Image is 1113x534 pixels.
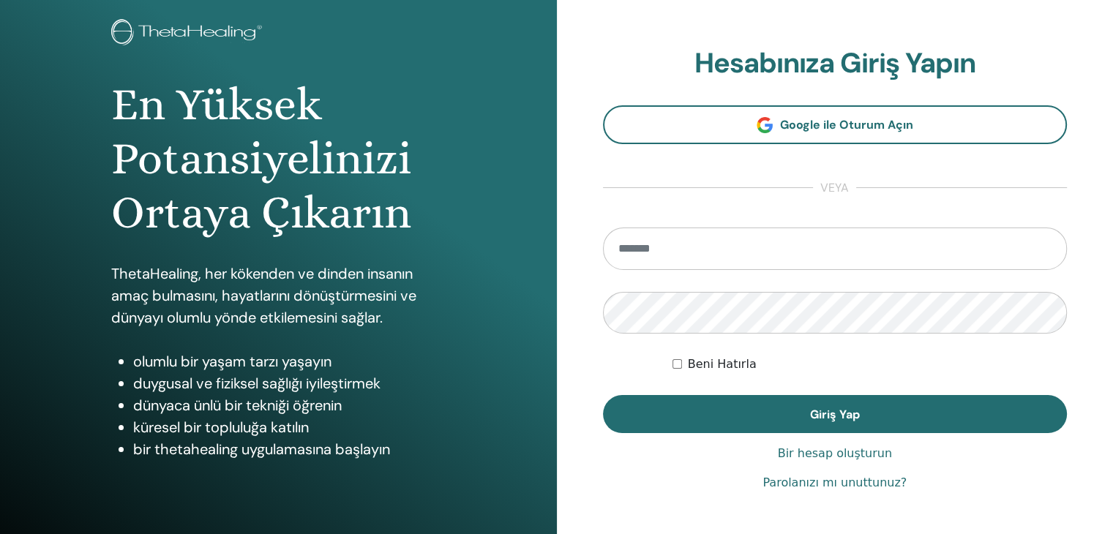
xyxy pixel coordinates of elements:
[111,78,411,239] font: En Yüksek Potansiyelinizi Ortaya Çıkarın
[778,446,892,460] font: Bir hesap oluşturun
[762,474,907,492] a: Parolanızı mı unuttunuz?
[603,395,1068,433] button: Giriş Yap
[133,418,309,437] font: küresel bir topluluğa katılın
[820,180,849,195] font: veya
[778,445,892,462] a: Bir hesap oluşturun
[762,475,907,489] font: Parolanızı mı unuttunuz?
[810,407,860,422] font: Giriş Yap
[780,117,913,132] font: Google ile Oturum Açın
[672,356,1067,373] div: Beni süresiz olarak veya manuel olarak çıkış yapana kadar kimlik doğrulamalı tut
[133,440,390,459] font: bir thetahealing uygulamasına başlayın
[603,105,1068,144] a: Google ile Oturum Açın
[133,352,331,371] font: olumlu bir yaşam tarzı yaşayın
[111,264,416,327] font: ThetaHealing, her kökenden ve dinden insanın amaç bulmasını, hayatlarını dönüştürmesini ve dünyay...
[133,374,381,393] font: duygusal ve fiziksel sağlığı iyileştirmek
[694,45,975,81] font: Hesabınıza Giriş Yapın
[688,357,757,371] font: Beni Hatırla
[133,396,342,415] font: dünyaca ünlü bir tekniği öğrenin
